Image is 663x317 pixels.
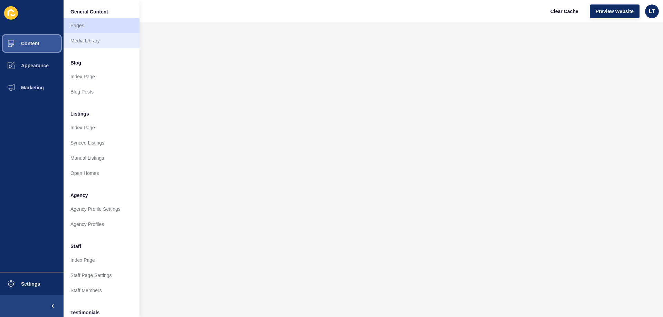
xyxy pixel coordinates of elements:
[64,217,140,232] a: Agency Profiles
[550,8,578,15] span: Clear Cache
[70,8,108,15] span: General Content
[64,268,140,283] a: Staff Page Settings
[64,252,140,268] a: Index Page
[64,69,140,84] a: Index Page
[64,283,140,298] a: Staff Members
[70,243,81,250] span: Staff
[64,201,140,217] a: Agency Profile Settings
[64,150,140,166] a: Manual Listings
[596,8,634,15] span: Preview Website
[70,110,89,117] span: Listings
[64,166,140,181] a: Open Homes
[64,120,140,135] a: Index Page
[590,4,640,18] button: Preview Website
[70,192,88,199] span: Agency
[545,4,584,18] button: Clear Cache
[64,18,140,33] a: Pages
[70,309,100,316] span: Testimonials
[64,33,140,48] a: Media Library
[649,8,655,15] span: LT
[64,135,140,150] a: Synced Listings
[70,59,81,66] span: Blog
[64,84,140,99] a: Blog Posts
